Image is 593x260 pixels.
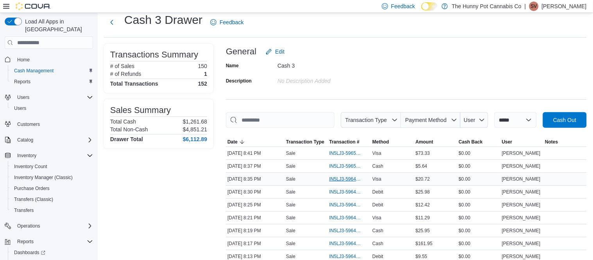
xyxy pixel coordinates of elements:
[14,237,37,246] button: Reports
[110,71,141,77] h6: # of Refunds
[329,202,361,208] span: IN5LJ3-5964872
[329,150,361,156] span: IN5LJ3-5965067
[17,137,33,143] span: Catalog
[11,184,53,193] a: Purchase Orders
[124,12,202,28] h1: Cash 3 Drawer
[329,215,361,221] span: IN5LJ3-5964824
[14,79,30,85] span: Reports
[544,137,587,147] button: Notes
[17,238,34,245] span: Reports
[226,78,252,84] label: Description
[278,75,382,84] div: No Description added
[329,239,369,248] button: IN5LJ3-5964761
[329,228,361,234] span: IN5LJ3-5964786
[14,105,26,111] span: Users
[286,163,296,169] p: Sale
[14,221,43,231] button: Operations
[421,2,438,11] input: Dark Mode
[502,139,512,145] span: User
[8,205,96,216] button: Transfers
[542,2,587,11] p: [PERSON_NAME]
[228,139,238,145] span: Date
[183,126,207,133] p: $4,851.21
[416,228,430,234] span: $25.95
[11,66,93,75] span: Cash Management
[373,163,383,169] span: Cash
[329,176,361,182] span: IN5LJ3-5964988
[500,137,543,147] button: User
[183,118,207,125] p: $1,261.68
[502,215,541,221] span: [PERSON_NAME]
[226,47,256,56] h3: General
[8,194,96,205] button: Transfers (Classic)
[110,118,136,125] h6: Total Cash
[457,149,500,158] div: $0.00
[11,248,93,257] span: Dashboards
[286,228,296,234] p: Sale
[416,202,430,208] span: $12.42
[110,136,143,142] h4: Drawer Total
[459,139,483,145] span: Cash Back
[414,137,457,147] button: Amount
[11,104,93,113] span: Users
[11,104,29,113] a: Users
[226,137,285,147] button: Date
[14,237,93,246] span: Reports
[373,228,383,234] span: Cash
[110,50,198,59] h3: Transactions Summary
[286,253,296,260] p: Sale
[373,253,383,260] span: Debit
[104,14,120,30] button: Next
[502,240,541,247] span: [PERSON_NAME]
[110,106,171,115] h3: Sales Summary
[8,183,96,194] button: Purchase Orders
[14,55,33,65] a: Home
[329,149,369,158] button: IN5LJ3-5965067
[14,119,93,129] span: Customers
[502,150,541,156] span: [PERSON_NAME]
[110,126,148,133] h6: Total Non-Cash
[373,215,382,221] span: Visa
[198,63,207,69] p: 150
[226,112,335,128] input: This is a search bar. As you type, the results lower in the page will automatically filter.
[329,174,369,184] button: IN5LJ3-5964988
[2,54,96,65] button: Home
[553,116,576,124] span: Cash Out
[8,76,96,87] button: Reports
[14,151,39,160] button: Inventory
[529,2,539,11] div: Steve Vandermeulen
[502,176,541,182] span: [PERSON_NAME]
[11,206,37,215] a: Transfers
[226,239,285,248] div: [DATE] 8:17 PM
[405,117,447,123] span: Payment Method
[2,134,96,145] button: Catalog
[14,120,43,129] a: Customers
[464,117,476,123] span: User
[8,172,96,183] button: Inventory Manager (Classic)
[286,189,296,195] p: Sale
[226,226,285,235] div: [DATE] 8:19 PM
[373,176,382,182] span: Visa
[416,176,430,182] span: $20.72
[14,135,93,145] span: Catalog
[226,63,239,69] label: Name
[286,139,324,145] span: Transaction Type
[226,200,285,210] div: [DATE] 8:25 PM
[14,151,93,160] span: Inventory
[110,63,134,69] h6: # of Sales
[2,118,96,130] button: Customers
[371,137,414,147] button: Method
[329,139,359,145] span: Transaction #
[286,150,296,156] p: Sale
[457,239,500,248] div: $0.00
[286,215,296,221] p: Sale
[207,14,247,30] a: Feedback
[11,173,93,182] span: Inventory Manager (Classic)
[8,247,96,258] a: Dashboards
[416,150,430,156] span: $73.33
[329,240,361,247] span: IN5LJ3-5964761
[11,162,50,171] a: Inventory Count
[17,57,30,63] span: Home
[391,2,415,10] span: Feedback
[17,152,36,159] span: Inventory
